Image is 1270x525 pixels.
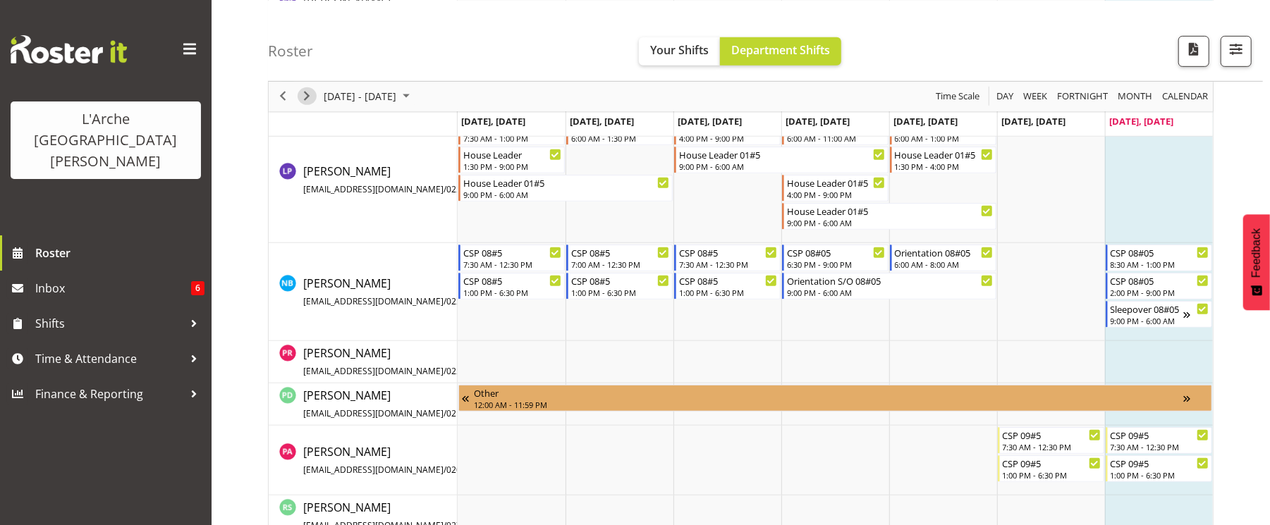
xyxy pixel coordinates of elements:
[674,245,781,271] div: Nena Barwell"s event - CSP 08#5 Begin From Wednesday, August 20, 2025 at 7:30:00 AM GMT+12:00 End...
[1111,469,1209,481] div: 1:00 PM - 6:30 PM
[474,399,1184,410] div: 12:00 AM - 11:59 PM
[782,245,889,271] div: Nena Barwell"s event - CSP 08#05 Begin From Thursday, August 21, 2025 at 6:30:00 PM GMT+12:00 End...
[1111,315,1184,326] div: 9:00 PM - 6:00 AM
[782,175,889,202] div: Lydia Peters"s event - House Leader 01#5 Begin From Thursday, August 21, 2025 at 4:00:00 PM GMT+1...
[444,183,446,195] span: /
[269,117,458,243] td: Lydia Peters resource
[679,132,777,144] div: 4:00 PM - 9:00 PM
[570,114,634,127] span: [DATE], [DATE]
[1003,456,1101,470] div: CSP 09#5
[1111,259,1209,270] div: 8:30 AM - 1:00 PM
[295,81,319,111] div: next period
[444,464,446,476] span: /
[35,242,204,264] span: Roster
[303,407,444,419] span: [EMAIL_ADDRESS][DOMAIN_NAME]
[1106,455,1212,482] div: Pranisha Adhikari"s event - CSP 09#5 Begin From Sunday, August 24, 2025 at 1:00:00 PM GMT+12:00 E...
[782,203,996,230] div: Lydia Peters"s event - House Leader 01#5 Begin From Thursday, August 21, 2025 at 9:00:00 PM GMT+1...
[679,273,777,288] div: CSP 08#5
[995,87,1015,105] span: Day
[1111,287,1209,298] div: 2:00 PM - 9:00 PM
[446,464,505,476] span: 020 4008 8530
[458,245,565,271] div: Nena Barwell"s event - CSP 08#5 Begin From Monday, August 18, 2025 at 7:30:00 AM GMT+12:00 Ends A...
[1111,245,1209,259] div: CSP 08#05
[1021,87,1050,105] button: Timeline Week
[934,87,981,105] span: Time Scale
[571,259,669,270] div: 7:00 AM - 12:30 PM
[268,42,313,58] h4: Roster
[1111,302,1184,316] div: Sleepover 08#05
[446,407,500,419] span: 0210 738 372
[35,348,183,369] span: Time & Attendance
[1178,35,1209,66] button: Download a PDF of the roster according to the set date range.
[35,313,183,334] span: Shifts
[446,295,500,307] span: 022 159 6313
[463,147,561,161] div: House Leader
[11,35,127,63] img: Rosterit website logo
[1003,441,1101,452] div: 7:30 AM - 12:30 PM
[1111,441,1209,452] div: 7:30 AM - 12:30 PM
[463,287,561,298] div: 1:00 PM - 6:30 PM
[458,175,673,202] div: Lydia Peters"s event - House Leader 01#5 Begin From Monday, August 18, 2025 at 9:00:00 PM GMT+12:...
[1003,428,1101,442] div: CSP 09#5
[787,259,885,270] div: 6:30 PM - 9:00 PM
[674,273,781,299] div: Nena Barwell"s event - CSP 08#5 Begin From Wednesday, August 20, 2025 at 1:00:00 PM GMT+12:00 End...
[1111,428,1209,442] div: CSP 09#5
[895,147,993,161] div: House Leader 01#5
[303,365,444,377] span: [EMAIL_ADDRESS][DOMAIN_NAME]
[463,161,561,172] div: 1:30 PM - 9:00 PM
[319,81,418,111] div: August 18 - 24, 2025
[25,109,187,172] div: L'Arche [GEOGRAPHIC_DATA][PERSON_NAME]
[787,204,993,218] div: House Leader 01#5
[571,287,669,298] div: 1:00 PM - 6:30 PM
[463,273,561,288] div: CSP 08#5
[271,81,295,111] div: previous period
[1116,87,1154,105] span: Month
[1106,301,1212,328] div: Nena Barwell"s event - Sleepover 08#05 Begin From Sunday, August 24, 2025 at 9:00:00 PM GMT+12:00...
[269,341,458,383] td: Paige Reynolds resource
[895,259,993,270] div: 6:00 AM - 8:00 AM
[1160,87,1211,105] button: Month
[1221,35,1252,66] button: Filter Shifts
[269,243,458,341] td: Nena Barwell resource
[269,426,458,495] td: Pranisha Adhikari resource
[678,114,742,127] span: [DATE], [DATE]
[303,163,500,197] a: [PERSON_NAME][EMAIL_ADDRESS][DOMAIN_NAME]/022 509 0343
[35,383,183,404] span: Finance & Reporting
[1106,273,1212,299] div: Nena Barwell"s event - CSP 08#05 Begin From Sunday, August 24, 2025 at 2:00:00 PM GMT+12:00 Ends ...
[890,245,996,271] div: Nena Barwell"s event - Orientation 08#05 Begin From Friday, August 22, 2025 at 6:00:00 AM GMT+12:...
[890,147,996,173] div: Lydia Peters"s event - House Leader 01#5 Begin From Friday, August 22, 2025 at 1:30:00 PM GMT+12:...
[566,245,673,271] div: Nena Barwell"s event - CSP 08#5 Begin From Tuesday, August 19, 2025 at 7:00:00 AM GMT+12:00 Ends ...
[787,132,885,144] div: 6:00 AM - 11:00 AM
[679,161,885,172] div: 9:00 PM - 6:00 AM
[787,217,993,228] div: 9:00 PM - 6:00 AM
[787,175,885,190] div: House Leader 01#5
[303,163,500,196] span: [PERSON_NAME]
[303,464,444,476] span: [EMAIL_ADDRESS][DOMAIN_NAME]
[463,175,669,190] div: House Leader 01#5
[463,245,561,259] div: CSP 08#5
[458,385,1212,412] div: Pauline Denton"s event - Other Begin From Thursday, June 5, 2025 at 12:00:00 AM GMT+12:00 Ends At...
[303,444,505,476] span: [PERSON_NAME]
[895,132,993,144] div: 6:00 AM - 1:00 PM
[998,427,1104,454] div: Pranisha Adhikari"s event - CSP 09#5 Begin From Saturday, August 23, 2025 at 7:30:00 AM GMT+12:00...
[731,42,830,57] span: Department Shifts
[303,276,500,308] span: [PERSON_NAME]
[446,183,500,195] span: 022 509 0343
[463,189,669,200] div: 9:00 PM - 6:00 AM
[35,278,191,299] span: Inbox
[934,87,982,105] button: Time Scale
[1022,87,1049,105] span: Week
[1161,87,1209,105] span: calendar
[674,147,889,173] div: Lydia Peters"s event - House Leader 01#5 Begin From Wednesday, August 20, 2025 at 9:00:00 PM GMT+...
[1106,427,1212,454] div: Pranisha Adhikari"s event - CSP 09#5 Begin From Sunday, August 24, 2025 at 7:30:00 AM GMT+12:00 E...
[895,161,993,172] div: 1:30 PM - 4:00 PM
[1116,87,1155,105] button: Timeline Month
[461,114,525,127] span: [DATE], [DATE]
[463,132,561,144] div: 7:30 AM - 1:00 PM
[893,114,958,127] span: [DATE], [DATE]
[1109,114,1173,127] span: [DATE], [DATE]
[679,245,777,259] div: CSP 08#5
[444,295,446,307] span: /
[895,245,993,259] div: Orientation 08#05
[787,273,993,288] div: Orientation S/O 08#05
